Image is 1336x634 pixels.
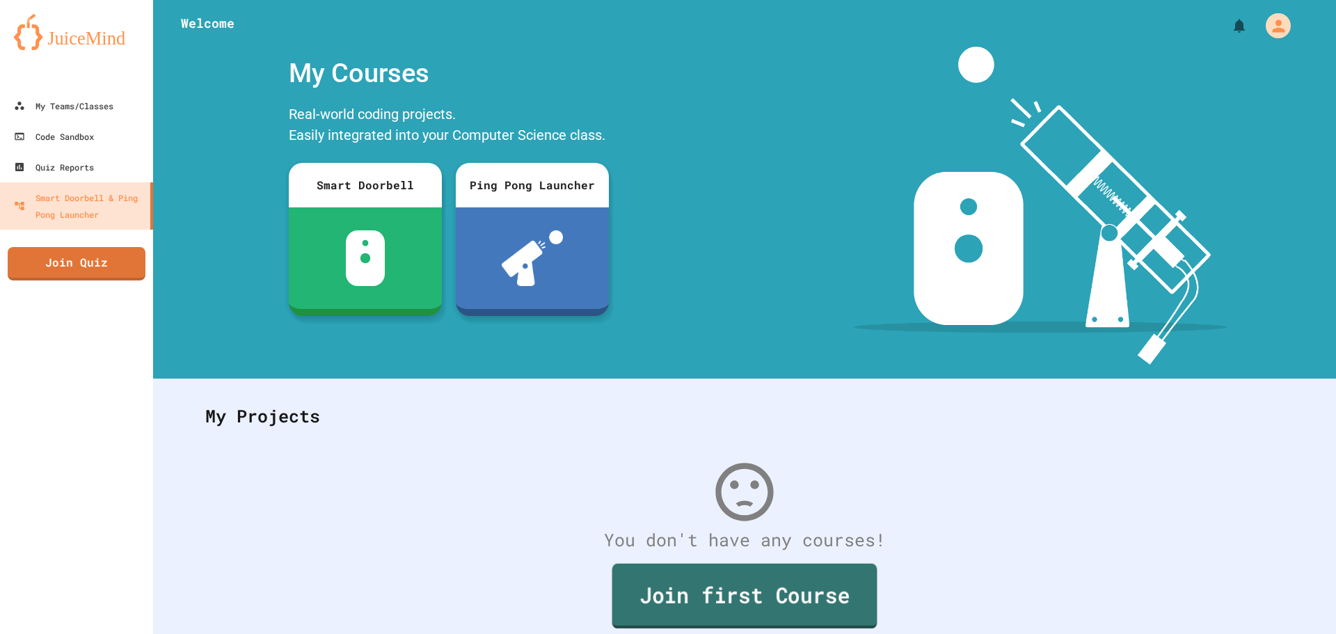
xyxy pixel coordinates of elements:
img: banner-image-my-projects.png [854,47,1227,365]
img: ppl-with-ball.png [502,230,564,286]
div: My Account [1251,10,1294,42]
div: Code Sandbox [14,128,94,145]
div: My Courses [282,47,616,100]
div: You don't have any courses! [191,527,1298,553]
a: Join Quiz [8,247,145,280]
div: My Notifications [1205,14,1251,38]
div: Smart Doorbell [289,163,442,207]
div: Ping Pong Launcher [456,163,609,207]
img: sdb-white.svg [346,230,385,286]
div: Real-world coding projects. Easily integrated into your Computer Science class. [282,100,616,152]
div: My Teams/Classes [14,97,113,114]
a: Join first Course [612,564,877,628]
div: Smart Doorbell & Ping Pong Launcher [14,189,145,223]
div: Quiz Reports [14,159,94,175]
div: My Projects [191,389,1298,443]
img: logo-orange.svg [14,14,139,50]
